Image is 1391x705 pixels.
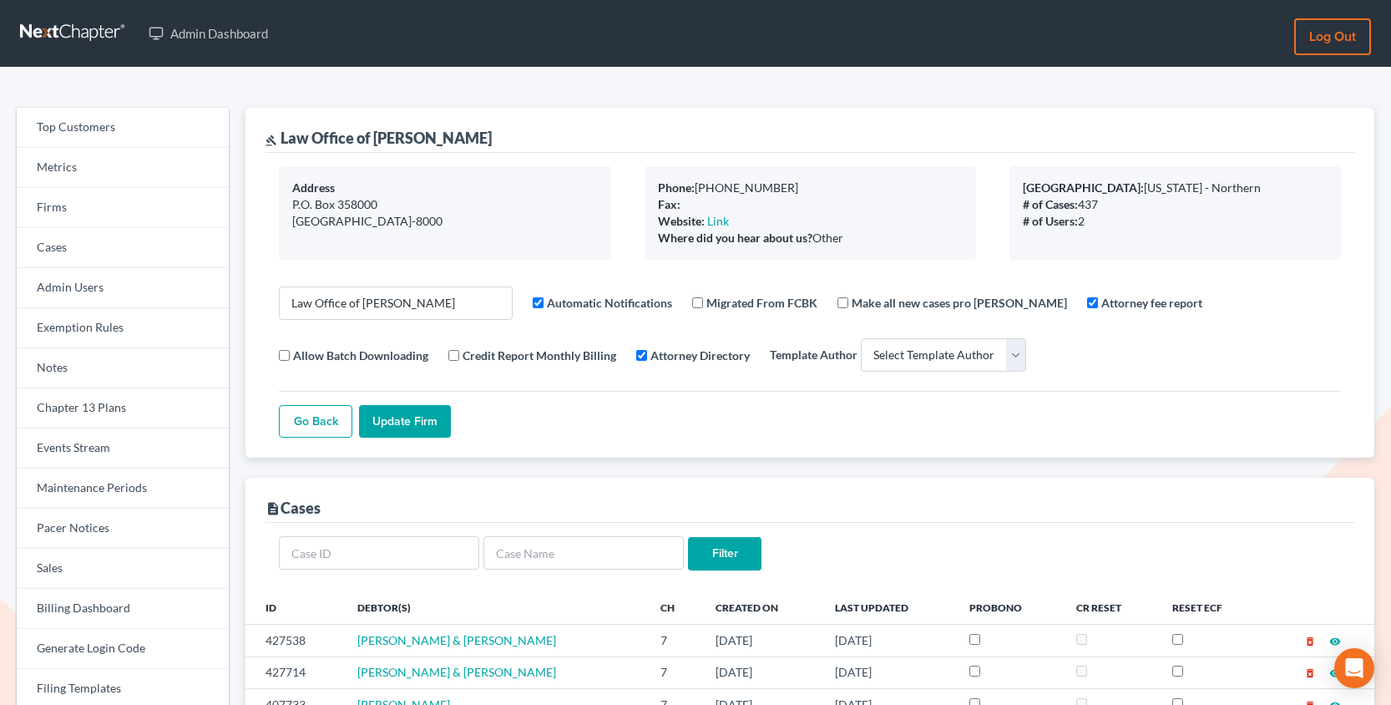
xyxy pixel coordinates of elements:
[17,348,229,388] a: Notes
[266,134,277,146] i: gavel
[292,196,597,213] div: P.O. Box 358000
[266,501,281,516] i: description
[17,509,229,549] a: Pacer Notices
[1304,633,1316,647] a: delete_forever
[245,625,344,657] td: 427538
[266,128,492,148] div: Law Office of [PERSON_NAME]
[702,657,822,688] td: [DATE]
[1329,636,1341,647] i: visibility
[822,625,956,657] td: [DATE]
[702,591,822,624] th: Created On
[17,469,229,509] a: Maintenance Periods
[17,268,229,308] a: Admin Users
[293,347,428,364] label: Allow Batch Downloading
[658,197,680,211] b: Fax:
[266,498,321,518] div: Cases
[1304,665,1316,679] a: delete_forever
[17,589,229,629] a: Billing Dashboard
[707,214,729,228] a: Link
[1063,591,1159,624] th: CR Reset
[822,657,956,688] td: [DATE]
[658,180,695,195] b: Phone:
[1023,214,1078,228] b: # of Users:
[1304,636,1316,647] i: delete_forever
[17,629,229,669] a: Generate Login Code
[1329,633,1341,647] a: visibility
[956,591,1063,624] th: ProBono
[17,148,229,188] a: Metrics
[17,308,229,348] a: Exemption Rules
[1329,665,1341,679] a: visibility
[140,18,276,48] a: Admin Dashboard
[17,429,229,469] a: Events Stream
[279,405,352,439] a: Go Back
[658,214,705,228] b: Website:
[17,549,229,589] a: Sales
[1159,591,1262,624] th: Reset ECF
[1023,180,1328,196] div: [US_STATE] - Northern
[357,633,556,647] a: [PERSON_NAME] & [PERSON_NAME]
[17,228,229,268] a: Cases
[647,591,702,624] th: Ch
[647,657,702,688] td: 7
[1023,180,1144,195] b: [GEOGRAPHIC_DATA]:
[1329,667,1341,679] i: visibility
[1101,294,1202,312] label: Attorney fee report
[1294,18,1371,55] a: Log out
[245,657,344,688] td: 427714
[1023,213,1328,230] div: 2
[770,346,857,363] label: Template Author
[1023,196,1328,213] div: 437
[706,294,817,312] label: Migrated From FCBK
[1334,648,1374,688] div: Open Intercom Messenger
[852,294,1067,312] label: Make all new cases pro [PERSON_NAME]
[483,536,684,570] input: Case Name
[650,347,750,364] label: Attorney Directory
[658,230,963,246] div: Other
[658,180,963,196] div: [PHONE_NUMBER]
[17,108,229,148] a: Top Customers
[1023,197,1078,211] b: # of Cases:
[822,591,956,624] th: Last Updated
[17,388,229,429] a: Chapter 13 Plans
[344,591,646,624] th: Debtor(s)
[292,180,335,195] b: Address
[463,347,616,364] label: Credit Report Monthly Billing
[279,536,479,570] input: Case ID
[547,294,672,312] label: Automatic Notifications
[292,213,597,230] div: [GEOGRAPHIC_DATA]-8000
[17,188,229,228] a: Firms
[1304,667,1316,679] i: delete_forever
[658,231,812,245] b: Where did you hear about us?
[688,537,761,571] input: Filter
[647,625,702,657] td: 7
[359,405,451,439] input: Update Firm
[702,625,822,657] td: [DATE]
[245,591,344,624] th: ID
[357,665,556,679] a: [PERSON_NAME] & [PERSON_NAME]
